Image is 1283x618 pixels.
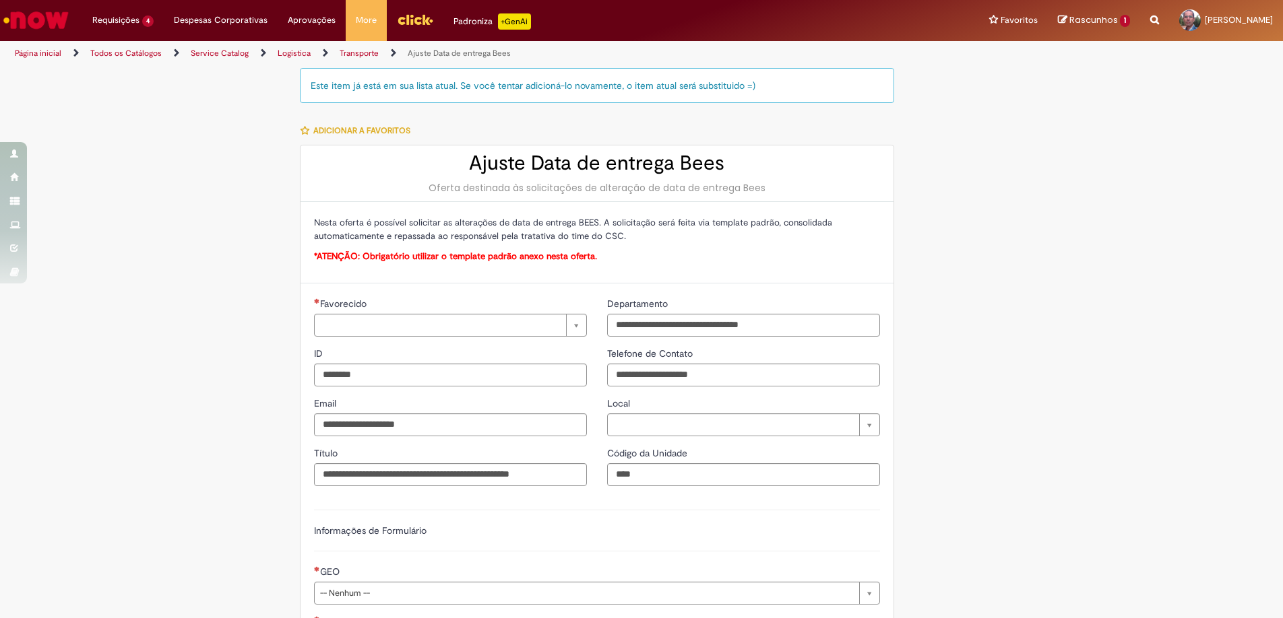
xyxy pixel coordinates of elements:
[278,48,311,59] a: Logistica
[1120,15,1130,27] span: 1
[313,125,410,136] span: Adicionar a Favoritos
[1,7,71,34] img: ServiceNow
[90,48,162,59] a: Todos os Catálogos
[314,463,587,486] input: Título
[607,413,880,436] a: Limpar campo Local
[1205,14,1273,26] span: [PERSON_NAME]
[320,582,852,604] span: -- Nenhum --
[453,13,531,30] div: Padroniza
[607,347,695,359] span: Telefone de Contato
[320,298,369,310] span: Necessários - Favorecido
[314,397,339,409] span: Email
[314,524,427,537] label: Informações de Formulário
[314,447,340,459] span: Título
[10,41,845,66] ul: Trilhas de página
[174,13,268,27] span: Despesas Corporativas
[314,250,597,262] span: *ATENÇÃO: Obrigatório utilizar o template padrão anexo nesta oferta.
[15,48,61,59] a: Página inicial
[191,48,249,59] a: Service Catalog
[314,314,587,337] a: Limpar campo Favorecido
[314,566,320,572] span: Necessários
[92,13,139,27] span: Requisições
[314,152,880,174] h2: Ajuste Data de entrega Bees
[607,397,633,409] span: Local
[320,565,342,578] span: GEO
[314,364,587,386] input: ID
[300,68,894,103] div: Este item já está em sua lista atual. Se você tentar adicioná-lo novamente, o item atual será sub...
[356,13,377,27] span: More
[607,463,880,486] input: Código da Unidade
[607,364,880,386] input: Telefone de Contato
[314,298,320,304] span: Necessários
[607,314,880,337] input: Departamento
[1069,13,1118,26] span: Rascunhos
[498,13,531,30] p: +GenAi
[1001,13,1038,27] span: Favoritos
[607,298,670,310] span: Departamento
[314,181,880,195] div: Oferta destinada às solicitações de alteração de data de entrega Bees
[142,15,154,27] span: 4
[314,347,325,359] span: ID
[300,116,418,145] button: Adicionar a Favoritos
[314,413,587,436] input: Email
[408,48,511,59] a: Ajuste Data de entrega Bees
[1058,14,1130,27] a: Rascunhos
[288,13,336,27] span: Aprovações
[340,48,379,59] a: Transporte
[607,447,690,459] span: Código da Unidade
[397,9,433,30] img: click_logo_yellow_360x200.png
[314,217,832,242] span: Nesta oferta é possível solicitar as alterações de data de entrega BEES. A solicitação será feita...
